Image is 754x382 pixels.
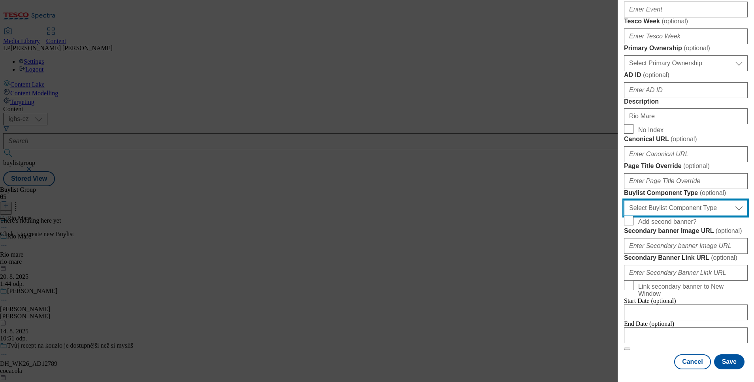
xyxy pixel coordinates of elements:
input: Enter Date [624,304,748,320]
span: ( optional ) [716,227,742,234]
label: Secondary banner Image URL [624,227,748,235]
span: ( optional ) [700,189,726,196]
span: ( optional ) [711,254,737,261]
label: AD ID [624,71,748,79]
span: Add second banner? [638,218,697,225]
input: Enter Page Title Override [624,173,748,189]
span: ( optional ) [671,136,697,142]
span: No Index [638,127,664,134]
span: End Date (optional) [624,320,674,327]
input: Enter Canonical URL [624,146,748,162]
span: ( optional ) [643,72,669,78]
span: ( optional ) [662,18,688,25]
input: Enter Date [624,327,748,343]
span: ( optional ) [683,163,710,169]
label: Description [624,98,748,105]
label: Canonical URL [624,135,748,143]
span: Link secondary banner to New Window [638,283,745,297]
span: Start Date (optional) [624,297,676,304]
label: Tesco Week [624,17,748,25]
label: Secondary Banner Link URL [624,254,748,262]
input: Enter Tesco Week [624,28,748,44]
button: Cancel [674,354,711,369]
input: Enter Secondary banner Image URL [624,238,748,254]
button: Save [714,354,745,369]
label: Page Title Override [624,162,748,170]
span: ( optional ) [684,45,710,51]
input: Enter Description [624,108,748,124]
input: Enter Event [624,2,748,17]
input: Enter Secondary Banner Link URL [624,265,748,281]
input: Enter AD ID [624,82,748,98]
label: Buylist Component Type [624,189,748,197]
label: Primary Ownership [624,44,748,52]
